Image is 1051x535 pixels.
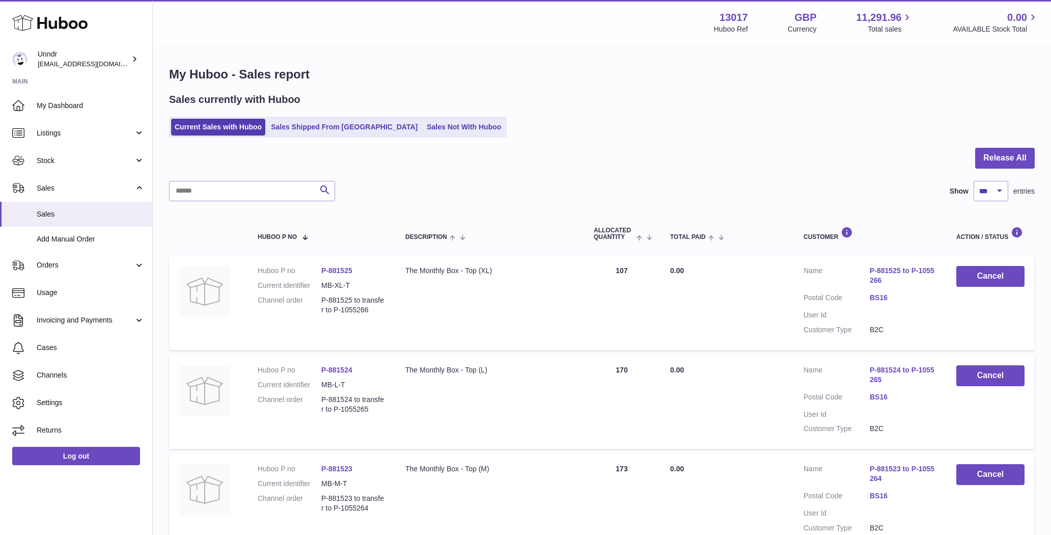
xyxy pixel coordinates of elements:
[788,24,817,34] div: Currency
[870,392,936,402] a: BS16
[423,119,505,136] a: Sales Not With Huboo
[870,523,936,533] dd: B2C
[321,479,385,489] dd: MB-M-T
[321,465,352,473] a: P-881523
[321,494,385,513] dd: P-881523 to transfer to P-1055264
[37,260,134,270] span: Orders
[37,343,145,353] span: Cases
[405,365,573,375] div: The Monthly Box - Top (L)
[804,365,870,387] dt: Name
[856,11,913,34] a: 11,291.96 Total sales
[956,365,1025,386] button: Cancel
[179,365,230,416] img: no-photo.jpg
[720,11,748,24] strong: 13017
[321,281,385,290] dd: MB-XL-T
[321,366,352,374] a: P-881524
[804,523,870,533] dt: Customer Type
[37,234,145,244] span: Add Manual Order
[804,227,936,240] div: Customer
[37,128,134,138] span: Listings
[405,234,447,240] span: Description
[37,209,145,219] span: Sales
[670,366,684,374] span: 0.00
[258,494,321,513] dt: Channel order
[953,24,1039,34] span: AVAILABLE Stock Total
[37,183,134,193] span: Sales
[870,325,936,335] dd: B2C
[405,464,573,474] div: The Monthly Box - Top (M)
[804,293,870,305] dt: Postal Code
[258,395,321,414] dt: Channel order
[804,424,870,434] dt: Customer Type
[870,365,936,385] a: P-881524 to P-1055265
[37,370,145,380] span: Channels
[956,266,1025,287] button: Cancel
[870,293,936,303] a: BS16
[670,465,684,473] span: 0.00
[870,424,936,434] dd: B2C
[670,266,684,275] span: 0.00
[804,310,870,320] dt: User Id
[804,509,870,518] dt: User Id
[1007,11,1027,24] span: 0.00
[258,281,321,290] dt: Current identifier
[804,266,870,288] dt: Name
[258,464,321,474] dt: Huboo P no
[38,49,129,69] div: Unndr
[594,227,634,240] span: ALLOCATED Quantity
[179,464,230,515] img: no-photo.jpg
[714,24,748,34] div: Huboo Ref
[956,464,1025,485] button: Cancel
[258,296,321,315] dt: Channel order
[37,425,145,435] span: Returns
[258,234,297,240] span: Huboo P no
[321,380,385,390] dd: MB-L-T
[258,380,321,390] dt: Current identifier
[37,315,134,325] span: Invoicing and Payments
[12,447,140,465] a: Log out
[804,410,870,419] dt: User Id
[870,491,936,501] a: BS16
[37,156,134,166] span: Stock
[584,256,660,350] td: 107
[804,464,870,486] dt: Name
[267,119,421,136] a: Sales Shipped From [GEOGRAPHIC_DATA]
[37,101,145,111] span: My Dashboard
[950,186,969,196] label: Show
[258,479,321,489] dt: Current identifier
[1013,186,1035,196] span: entries
[856,11,901,24] span: 11,291.96
[321,395,385,414] dd: P-881524 to transfer to P-1055265
[12,51,27,67] img: sofiapanwar@gmail.com
[37,398,145,408] span: Settings
[169,66,1035,83] h1: My Huboo - Sales report
[584,355,660,449] td: 170
[258,365,321,375] dt: Huboo P no
[37,288,145,298] span: Usage
[258,266,321,276] dt: Huboo P no
[953,11,1039,34] a: 0.00 AVAILABLE Stock Total
[321,266,352,275] a: P-881525
[804,325,870,335] dt: Customer Type
[794,11,816,24] strong: GBP
[169,93,300,106] h2: Sales currently with Huboo
[956,227,1025,240] div: Action / Status
[975,148,1035,169] button: Release All
[179,266,230,317] img: no-photo.jpg
[321,296,385,315] dd: P-881525 to transfer to P-1055266
[38,60,150,68] span: [EMAIL_ADDRESS][DOMAIN_NAME]
[804,392,870,405] dt: Postal Code
[670,234,706,240] span: Total paid
[868,24,913,34] span: Total sales
[870,266,936,285] a: P-881525 to P-1055266
[870,464,936,484] a: P-881523 to P-1055264
[171,119,265,136] a: Current Sales with Huboo
[405,266,573,276] div: The Monthly Box - Top (XL)
[804,491,870,503] dt: Postal Code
